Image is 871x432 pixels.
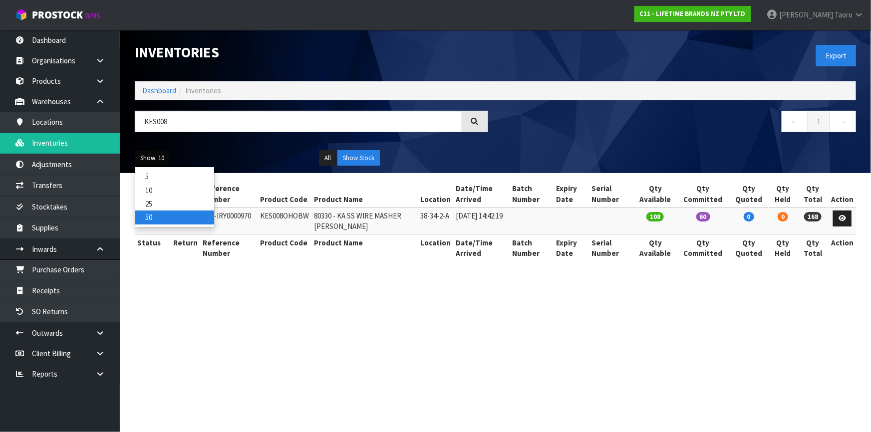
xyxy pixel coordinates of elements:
td: KES008OHOBW [258,208,311,234]
th: Serial Number [589,234,633,261]
input: Search inventories [135,111,462,132]
span: 168 [804,212,822,221]
img: cube-alt.png [15,8,27,21]
th: Return [171,234,201,261]
td: 80330 - KA SS WIRE MASHER [PERSON_NAME] [311,208,418,234]
span: 60 [696,212,710,221]
th: Date/Time Arrived [453,181,510,208]
th: Qty Committed [677,181,729,208]
a: 50 [135,211,214,224]
a: 5 [135,170,214,183]
th: Batch Number [510,181,554,208]
a: 1 [808,111,830,132]
button: Show Stock [337,150,380,166]
span: ProStock [32,8,83,21]
th: Qty Committed [677,234,729,261]
th: Qty Quoted [729,181,769,208]
td: C11-IRY0000970 [201,208,258,234]
button: All [319,150,336,166]
td: [DATE] 14:42:19 [453,208,510,234]
th: Qty Available [633,181,677,208]
a: 25 [135,197,214,211]
th: Product Name [311,181,418,208]
th: Location [418,234,453,261]
th: Reference Number [201,181,258,208]
th: Action [829,234,856,261]
th: Qty Total [797,181,828,208]
button: Export [816,45,856,66]
strong: C11 - LIFETIME BRANDS NZ PTY LTD [640,9,746,18]
span: Inventories [185,86,221,95]
th: Serial Number [589,181,633,208]
th: Batch Number [510,234,554,261]
th: Qty Available [633,234,677,261]
span: 108 [646,212,664,221]
span: [PERSON_NAME] [779,10,833,19]
a: 10 [135,184,214,197]
th: Location [418,181,453,208]
a: → [830,111,856,132]
nav: Page navigation [503,111,857,135]
th: Qty Held [769,234,797,261]
button: Show: 10 [135,150,170,166]
span: 0 [778,212,788,221]
th: Date/Time Arrived [453,234,510,261]
small: WMS [85,11,100,20]
th: Product Code [258,234,311,261]
a: Dashboard [142,86,176,95]
th: Qty Total [797,234,828,261]
span: Taoro [835,10,853,19]
th: Reference Number [201,234,258,261]
th: Product Name [311,234,418,261]
td: 38-34-2-A [418,208,453,234]
th: Qty Held [769,181,797,208]
th: Expiry Date [554,181,589,208]
a: C11 - LIFETIME BRANDS NZ PTY LTD [634,6,751,22]
th: Status [135,234,171,261]
h1: Inventories [135,45,488,60]
th: Product Code [258,181,311,208]
a: ← [782,111,808,132]
th: Action [829,181,856,208]
span: 0 [744,212,754,221]
th: Qty Quoted [729,234,769,261]
th: Expiry Date [554,234,589,261]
